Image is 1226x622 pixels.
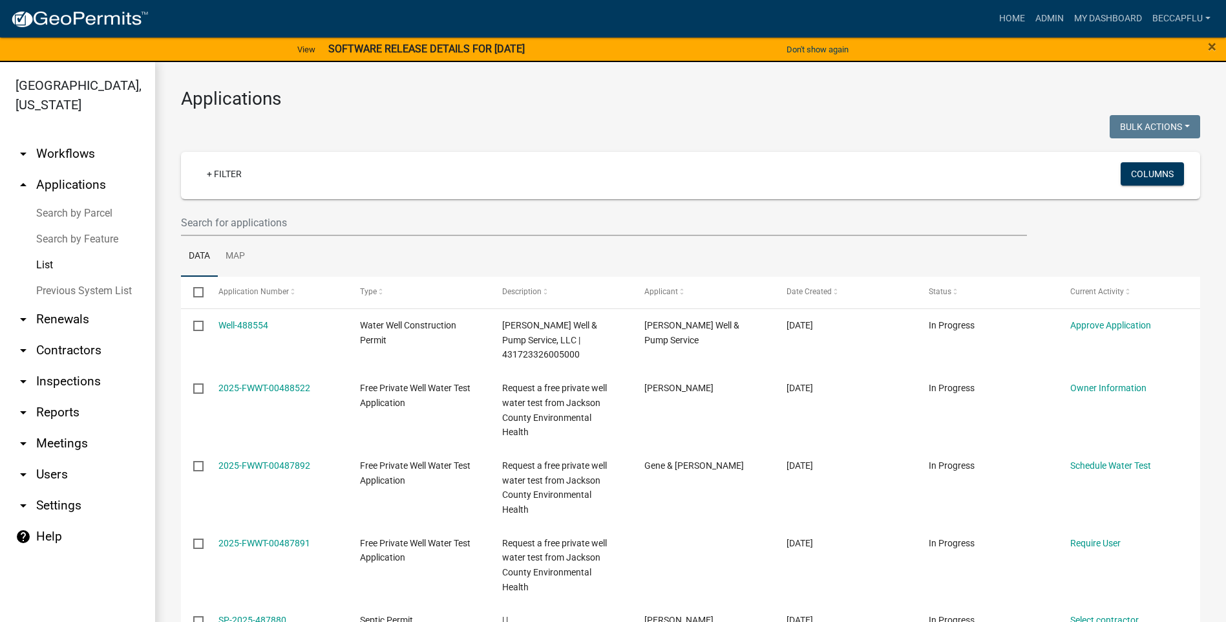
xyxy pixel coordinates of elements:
[16,146,31,162] i: arrow_drop_down
[218,383,310,393] a: 2025-FWWT-00488522
[328,43,525,55] strong: SOFTWARE RELEASE DETAILS FOR [DATE]
[1208,39,1216,54] button: Close
[502,383,607,437] span: Request a free private well water test from Jackson County Environmental Health
[994,6,1030,31] a: Home
[502,320,597,360] span: Gingerich Well & Pump Service, LLC | 431723326005000
[181,209,1027,236] input: Search for applications
[632,277,774,308] datatable-header-cell: Applicant
[181,88,1200,110] h3: Applications
[218,460,310,471] a: 2025-FWWT-00487892
[929,287,951,296] span: Status
[1121,162,1184,186] button: Columns
[360,320,456,345] span: Water Well Construction Permit
[16,436,31,451] i: arrow_drop_down
[1070,538,1121,548] a: Require User
[1069,6,1147,31] a: My Dashboard
[787,287,832,296] span: Date Created
[787,383,813,393] span: 10/06/2025
[360,383,470,408] span: Free Private Well Water Test Application
[787,320,813,330] span: 10/06/2025
[16,529,31,544] i: help
[781,39,854,60] button: Don't show again
[1070,287,1124,296] span: Current Activity
[16,177,31,193] i: arrow_drop_up
[1110,115,1200,138] button: Bulk Actions
[644,320,739,345] span: Gingerich Well & Pump Service
[929,383,975,393] span: In Progress
[502,460,607,515] span: Request a free private well water test from Jackson County Environmental Health
[1030,6,1069,31] a: Admin
[644,460,744,471] span: Gene & Barb Koranda
[360,287,377,296] span: Type
[181,277,206,308] datatable-header-cell: Select
[502,287,542,296] span: Description
[1058,277,1200,308] datatable-header-cell: Current Activity
[16,343,31,358] i: arrow_drop_down
[196,162,252,186] a: + Filter
[16,374,31,389] i: arrow_drop_down
[929,320,975,330] span: In Progress
[218,287,289,296] span: Application Number
[360,538,470,563] span: Free Private Well Water Test Application
[218,320,268,330] a: Well-488554
[1070,460,1151,471] a: Schedule Water Test
[1070,320,1151,330] a: Approve Application
[929,460,975,471] span: In Progress
[774,277,916,308] datatable-header-cell: Date Created
[292,39,321,60] a: View
[916,277,1058,308] datatable-header-cell: Status
[1070,383,1147,393] a: Owner Information
[929,538,975,548] span: In Progress
[348,277,490,308] datatable-header-cell: Type
[644,383,713,393] span: Christine Horchak
[181,236,218,277] a: Data
[360,460,470,486] span: Free Private Well Water Test Application
[787,538,813,548] span: 10/03/2025
[16,498,31,513] i: arrow_drop_down
[16,312,31,327] i: arrow_drop_down
[1208,38,1216,56] span: ×
[206,277,348,308] datatable-header-cell: Application Number
[502,538,607,592] span: Request a free private well water test from Jackson County Environmental Health
[490,277,632,308] datatable-header-cell: Description
[16,467,31,482] i: arrow_drop_down
[787,460,813,471] span: 10/03/2025
[218,538,310,548] a: 2025-FWWT-00487891
[16,405,31,420] i: arrow_drop_down
[218,236,253,277] a: Map
[644,287,678,296] span: Applicant
[1147,6,1216,31] a: BeccaPflu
